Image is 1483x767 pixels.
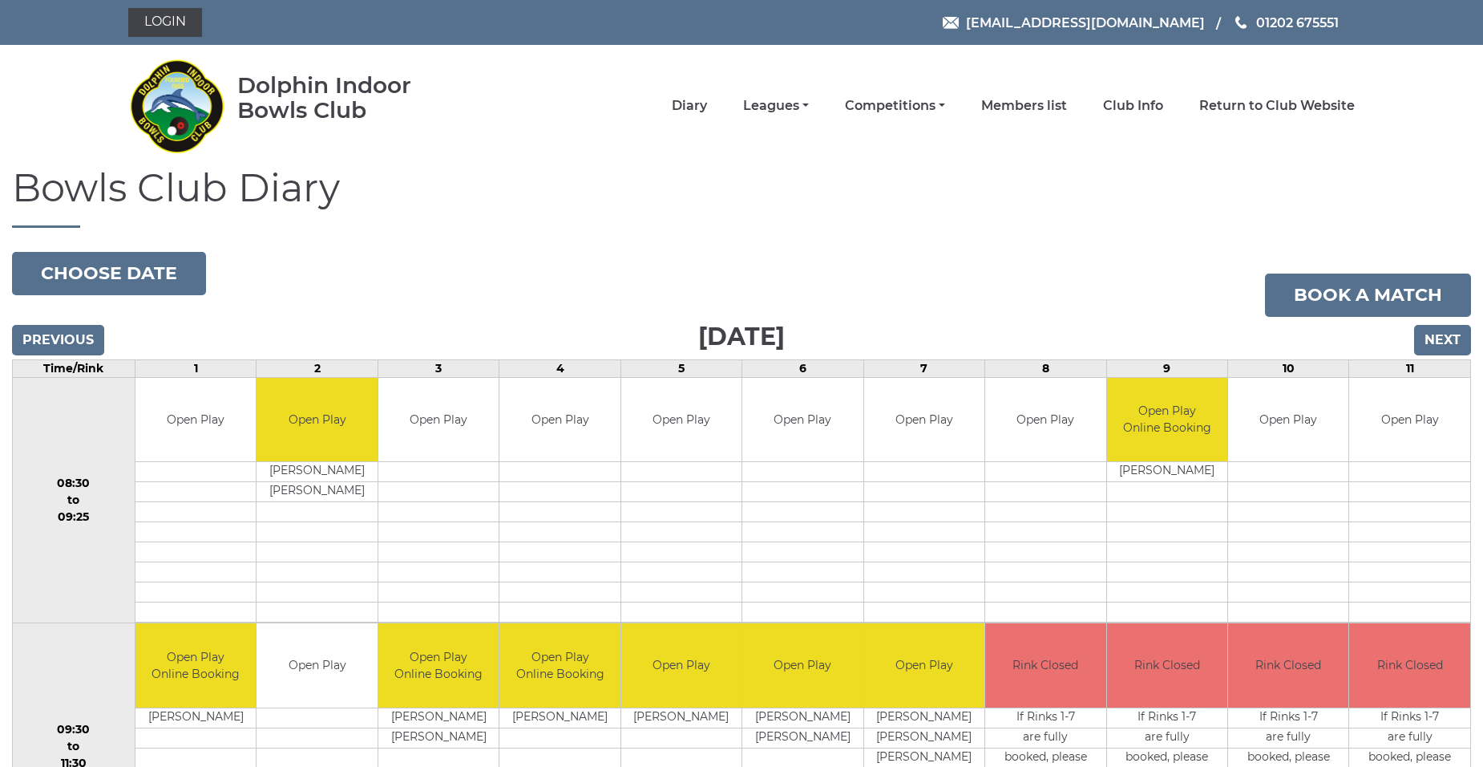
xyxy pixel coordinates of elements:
[1265,274,1471,317] a: Book a match
[378,728,499,748] td: [PERSON_NAME]
[1228,378,1348,462] td: Open Play
[257,623,377,708] td: Open Play
[1103,97,1163,115] a: Club Info
[1349,728,1470,748] td: are fully
[378,378,499,462] td: Open Play
[742,728,863,748] td: [PERSON_NAME]
[966,14,1205,30] span: [EMAIL_ADDRESS][DOMAIN_NAME]
[128,8,202,37] a: Login
[985,359,1106,377] td: 8
[499,378,620,462] td: Open Play
[12,325,104,355] input: Previous
[257,359,378,377] td: 2
[1228,623,1348,708] td: Rink Closed
[985,728,1105,748] td: are fully
[1233,13,1339,33] a: Phone us 01202 675551
[1106,359,1227,377] td: 9
[981,97,1067,115] a: Members list
[864,728,984,748] td: [PERSON_NAME]
[864,378,984,462] td: Open Play
[621,708,741,728] td: [PERSON_NAME]
[985,623,1105,708] td: Rink Closed
[1256,14,1339,30] span: 01202 675551
[237,73,463,123] div: Dolphin Indoor Bowls Club
[943,17,959,29] img: Email
[1414,325,1471,355] input: Next
[378,708,499,728] td: [PERSON_NAME]
[135,378,256,462] td: Open Play
[1107,728,1227,748] td: are fully
[864,708,984,728] td: [PERSON_NAME]
[1228,728,1348,748] td: are fully
[1228,359,1349,377] td: 10
[12,167,1471,228] h1: Bowls Club Diary
[621,378,741,462] td: Open Play
[985,378,1105,462] td: Open Play
[1349,378,1470,462] td: Open Play
[943,13,1205,33] a: Email [EMAIL_ADDRESS][DOMAIN_NAME]
[12,252,206,295] button: Choose date
[13,359,135,377] td: Time/Rink
[499,359,620,377] td: 4
[1107,623,1227,708] td: Rink Closed
[742,378,863,462] td: Open Play
[863,359,984,377] td: 7
[742,623,863,708] td: Open Play
[985,708,1105,728] td: If Rinks 1-7
[1228,708,1348,728] td: If Rinks 1-7
[1199,97,1355,115] a: Return to Club Website
[499,623,620,708] td: Open Play Online Booking
[1107,462,1227,482] td: [PERSON_NAME]
[13,377,135,623] td: 08:30 to 09:25
[257,462,377,482] td: [PERSON_NAME]
[1107,378,1227,462] td: Open Play Online Booking
[257,378,377,462] td: Open Play
[135,708,256,728] td: [PERSON_NAME]
[672,97,707,115] a: Diary
[1235,16,1247,29] img: Phone us
[1349,708,1470,728] td: If Rinks 1-7
[845,97,945,115] a: Competitions
[378,623,499,708] td: Open Play Online Booking
[257,482,377,502] td: [PERSON_NAME]
[378,359,499,377] td: 3
[621,623,741,708] td: Open Play
[135,623,256,708] td: Open Play Online Booking
[499,708,620,728] td: [PERSON_NAME]
[864,623,984,708] td: Open Play
[1349,359,1471,377] td: 11
[128,50,224,162] img: Dolphin Indoor Bowls Club
[742,708,863,728] td: [PERSON_NAME]
[1349,623,1470,708] td: Rink Closed
[135,359,256,377] td: 1
[742,359,863,377] td: 6
[743,97,809,115] a: Leagues
[620,359,741,377] td: 5
[1107,708,1227,728] td: If Rinks 1-7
